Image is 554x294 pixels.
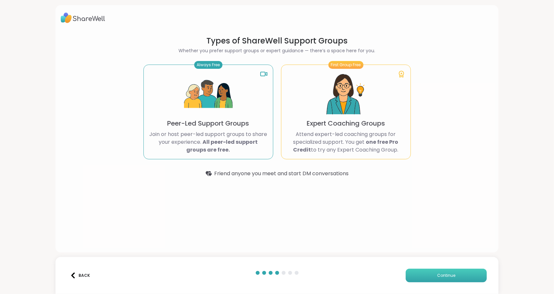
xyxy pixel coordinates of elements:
div: Always Free [194,61,222,69]
h2: Whether you prefer support groups or expert guidance — there’s a space here for you. [143,47,411,54]
p: Join or host peer-led support groups to share your experience. [149,130,268,154]
span: Continue [437,273,455,278]
p: Expert Coaching Groups [307,119,385,128]
h1: Types of ShareWell Support Groups [143,36,411,46]
b: one free Pro Credit [293,138,399,153]
div: First Group Free [328,61,363,69]
img: Expert Coaching Groups [322,70,370,119]
button: Back [67,269,93,282]
p: Peer-Led Support Groups [167,119,249,128]
b: All peer-led support groups are free. [187,138,258,153]
img: Peer-Led Support Groups [184,70,233,119]
div: Back [70,273,90,278]
button: Continue [406,269,487,282]
p: Attend expert-led coaching groups for specialized support. You get to try any Expert Coaching Group. [287,130,405,154]
span: Friend anyone you meet and start DM conversations [215,170,349,178]
img: ShareWell Logo [61,10,105,25]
